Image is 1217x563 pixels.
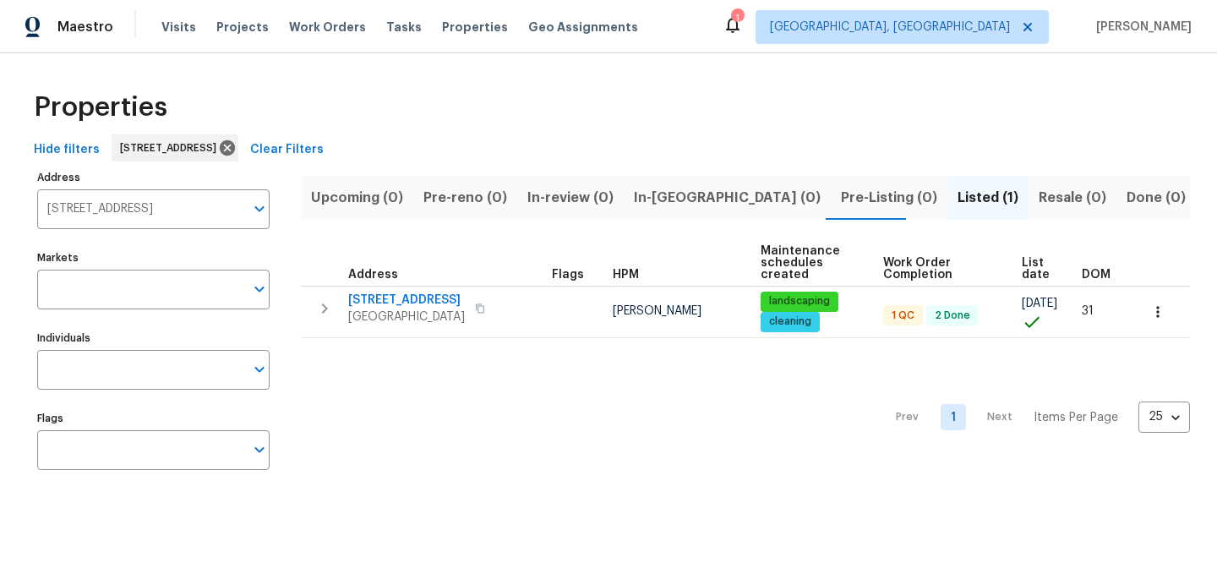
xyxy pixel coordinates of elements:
[1138,395,1190,439] div: 25
[1127,186,1186,210] span: Done (0)
[528,19,638,36] span: Geo Assignments
[248,197,271,221] button: Open
[1089,19,1192,36] span: [PERSON_NAME]
[348,292,465,309] span: [STREET_ADDRESS]
[37,333,270,343] label: Individuals
[1034,409,1118,426] p: Items Per Page
[883,257,994,281] span: Work Order Completion
[289,19,366,36] span: Work Orders
[928,309,977,323] span: 2 Done
[841,186,937,210] span: Pre-Listing (0)
[941,404,966,430] a: Goto page 1
[348,309,465,325] span: [GEOGRAPHIC_DATA]
[248,438,271,462] button: Open
[386,21,422,33] span: Tasks
[958,186,1018,210] span: Listed (1)
[34,99,167,116] span: Properties
[1082,269,1111,281] span: DOM
[1022,298,1057,309] span: [DATE]
[37,172,270,183] label: Address
[634,186,821,210] span: In-[GEOGRAPHIC_DATA] (0)
[527,186,614,210] span: In-review (0)
[423,186,507,210] span: Pre-reno (0)
[761,245,854,281] span: Maintenance schedules created
[762,294,837,309] span: landscaping
[880,348,1190,487] nav: Pagination Navigation
[112,134,238,161] div: [STREET_ADDRESS]
[34,139,100,161] span: Hide filters
[57,19,113,36] span: Maestro
[243,134,330,166] button: Clear Filters
[762,314,818,329] span: cleaning
[348,269,398,281] span: Address
[442,19,508,36] span: Properties
[37,413,270,424] label: Flags
[311,186,403,210] span: Upcoming (0)
[248,277,271,301] button: Open
[1082,305,1094,317] span: 31
[1022,257,1053,281] span: List date
[1039,186,1106,210] span: Resale (0)
[248,358,271,381] button: Open
[27,134,106,166] button: Hide filters
[613,269,639,281] span: HPM
[885,309,921,323] span: 1 QC
[250,139,324,161] span: Clear Filters
[216,19,269,36] span: Projects
[552,269,584,281] span: Flags
[37,253,270,263] label: Markets
[120,139,223,156] span: [STREET_ADDRESS]
[613,305,701,317] span: [PERSON_NAME]
[161,19,196,36] span: Visits
[770,19,1010,36] span: [GEOGRAPHIC_DATA], [GEOGRAPHIC_DATA]
[731,10,743,27] div: 1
